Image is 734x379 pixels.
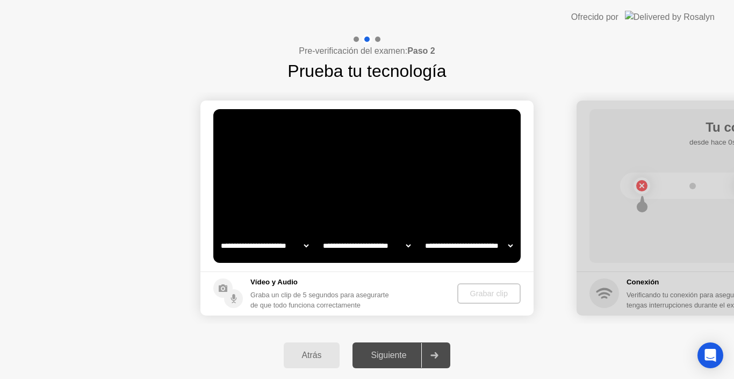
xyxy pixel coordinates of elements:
h1: Prueba tu tecnología [287,58,446,84]
div: Siguiente [356,351,421,360]
button: Atrás [284,342,340,368]
div: Graba un clip de 5 segundos para asegurarte de que todo funciona correctamente [250,290,394,310]
img: Delivered by Rosalyn [625,11,715,23]
div: Ofrecido por [571,11,618,24]
button: Grabar clip [457,283,521,304]
div: Open Intercom Messenger [697,342,723,368]
select: Available microphones [423,235,515,256]
select: Available speakers [321,235,413,256]
b: Paso 2 [407,46,435,55]
h4: Pre-verificación del examen: [299,45,435,58]
select: Available cameras [219,235,311,256]
button: Siguiente [352,342,450,368]
h5: Vídeo y Audio [250,277,394,288]
div: Grabar clip [462,289,516,298]
div: Atrás [287,351,337,360]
